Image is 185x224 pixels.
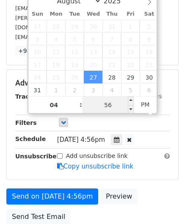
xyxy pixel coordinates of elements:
[15,46,47,56] a: +9 more
[140,11,158,17] span: Sat
[15,78,170,88] h5: Advanced
[102,33,121,45] span: August 7, 2025
[65,83,84,96] span: September 2, 2025
[65,20,84,33] span: July 29, 2025
[47,83,65,96] span: September 1, 2025
[28,58,47,71] span: August 17, 2025
[121,71,140,83] span: August 29, 2025
[6,188,98,205] a: Send on [DATE] 4:56pm
[84,11,102,17] span: Wed
[140,83,158,96] span: September 6, 2025
[15,34,110,40] small: [EMAIL_ADDRESS][DOMAIN_NAME]
[121,20,140,33] span: August 1, 2025
[47,71,65,83] span: August 25, 2025
[28,20,47,33] span: July 27, 2025
[102,58,121,71] span: August 21, 2025
[65,45,84,58] span: August 12, 2025
[57,136,105,144] span: [DATE] 4:56pm
[121,11,140,17] span: Fri
[47,33,65,45] span: August 4, 2025
[121,33,140,45] span: August 8, 2025
[47,58,65,71] span: August 18, 2025
[28,83,47,96] span: August 31, 2025
[47,11,65,17] span: Mon
[102,71,121,83] span: August 28, 2025
[28,97,80,113] input: Hour
[65,71,84,83] span: August 26, 2025
[121,58,140,71] span: August 22, 2025
[102,45,121,58] span: August 14, 2025
[65,58,84,71] span: August 19, 2025
[28,71,47,83] span: August 24, 2025
[121,83,140,96] span: September 5, 2025
[140,20,158,33] span: August 2, 2025
[28,45,47,58] span: August 10, 2025
[65,33,84,45] span: August 5, 2025
[140,71,158,83] span: August 30, 2025
[47,20,65,33] span: July 28, 2025
[28,11,47,17] span: Sun
[66,152,128,160] label: Add unsubscribe link
[100,188,138,205] a: Preview
[102,20,121,33] span: July 31, 2025
[140,45,158,58] span: August 16, 2025
[15,119,37,126] strong: Filters
[28,33,47,45] span: August 3, 2025
[15,93,44,100] strong: Tracking
[47,45,65,58] span: August 11, 2025
[134,96,157,113] span: Click to toggle
[121,45,140,58] span: August 15, 2025
[65,11,84,17] span: Tue
[84,33,102,45] span: August 6, 2025
[143,183,185,224] iframe: Chat Widget
[15,153,57,160] strong: Unsubscribe
[80,96,82,113] span: :
[102,11,121,17] span: Thu
[15,136,46,142] strong: Schedule
[140,58,158,71] span: August 23, 2025
[84,20,102,33] span: July 30, 2025
[57,163,133,170] a: Copy unsubscribe link
[84,58,102,71] span: August 20, 2025
[82,97,134,113] input: Minute
[15,15,154,31] small: [PERSON_NAME][EMAIL_ADDRESS][PERSON_NAME][DOMAIN_NAME]
[102,83,121,96] span: September 4, 2025
[84,45,102,58] span: August 13, 2025
[15,5,110,11] small: [EMAIL_ADDRESS][DOMAIN_NAME]
[84,71,102,83] span: August 27, 2025
[140,33,158,45] span: August 9, 2025
[84,83,102,96] span: September 3, 2025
